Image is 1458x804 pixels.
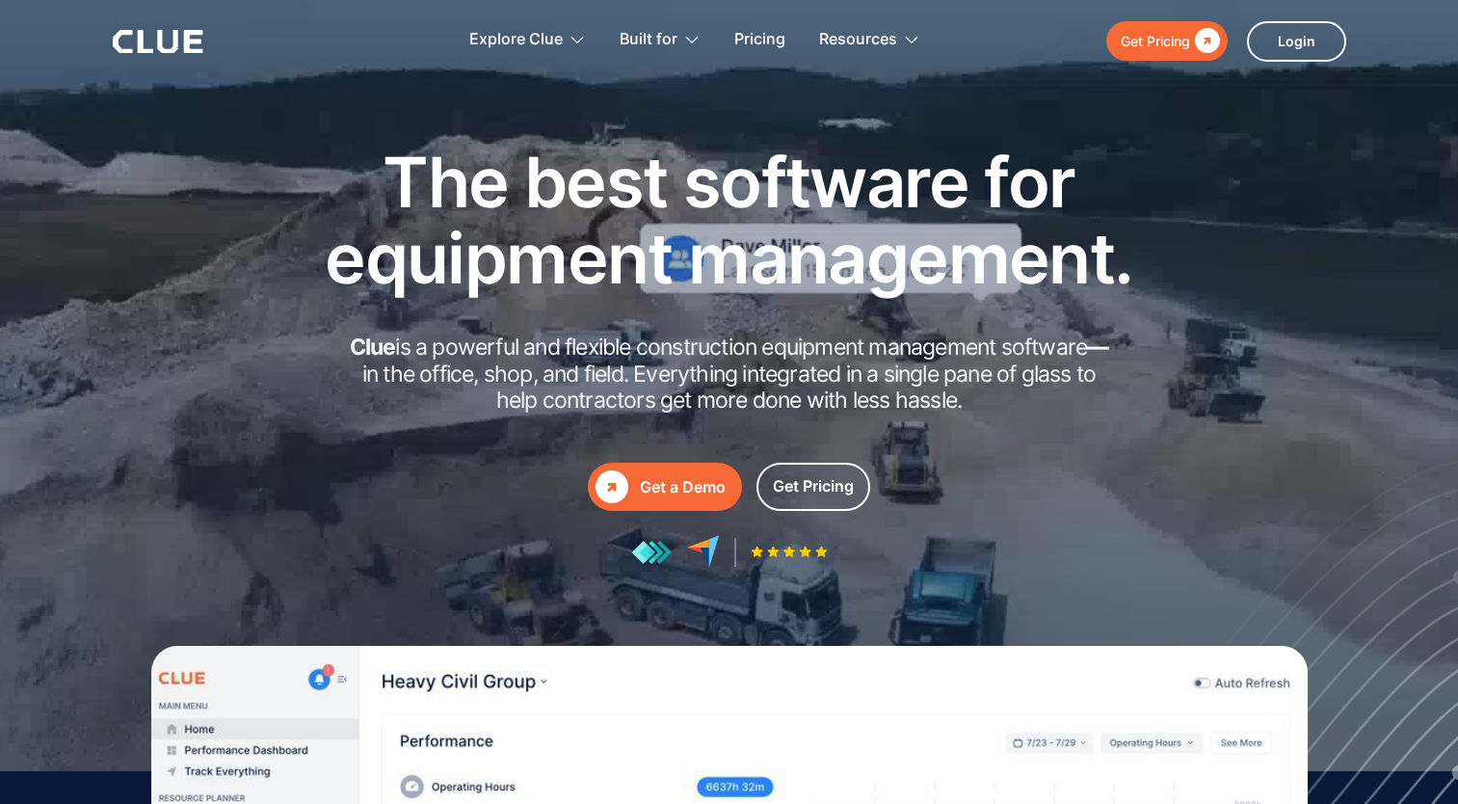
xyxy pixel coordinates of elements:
div:  [1190,29,1220,53]
div: Explore Clue [469,10,586,70]
div: Get Pricing [1121,29,1190,53]
div: Explore Clue [469,10,563,70]
a: Login [1247,21,1346,62]
img: Five-star rating icon [751,546,828,558]
a: Get a Demo [588,463,742,511]
div: Resources [819,10,897,70]
img: reviews at capterra [686,535,720,569]
div: Built for [620,10,677,70]
strong: Clue [350,334,396,361]
div:  [596,470,628,503]
a: Get Pricing [756,463,870,511]
h1: The best software for equipment management. [296,144,1163,296]
a: Get Pricing [1106,21,1228,61]
strong: — [1087,334,1108,361]
div: Resources [819,10,920,70]
a: Pricing [734,10,785,70]
div: Get Pricing [773,474,854,498]
h2: is a powerful and flexible construction equipment management software in the office, shop, and fi... [344,335,1115,415]
div: Built for [620,10,701,70]
img: reviews at getapp [631,540,672,565]
div: Get a Demo [640,475,726,499]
